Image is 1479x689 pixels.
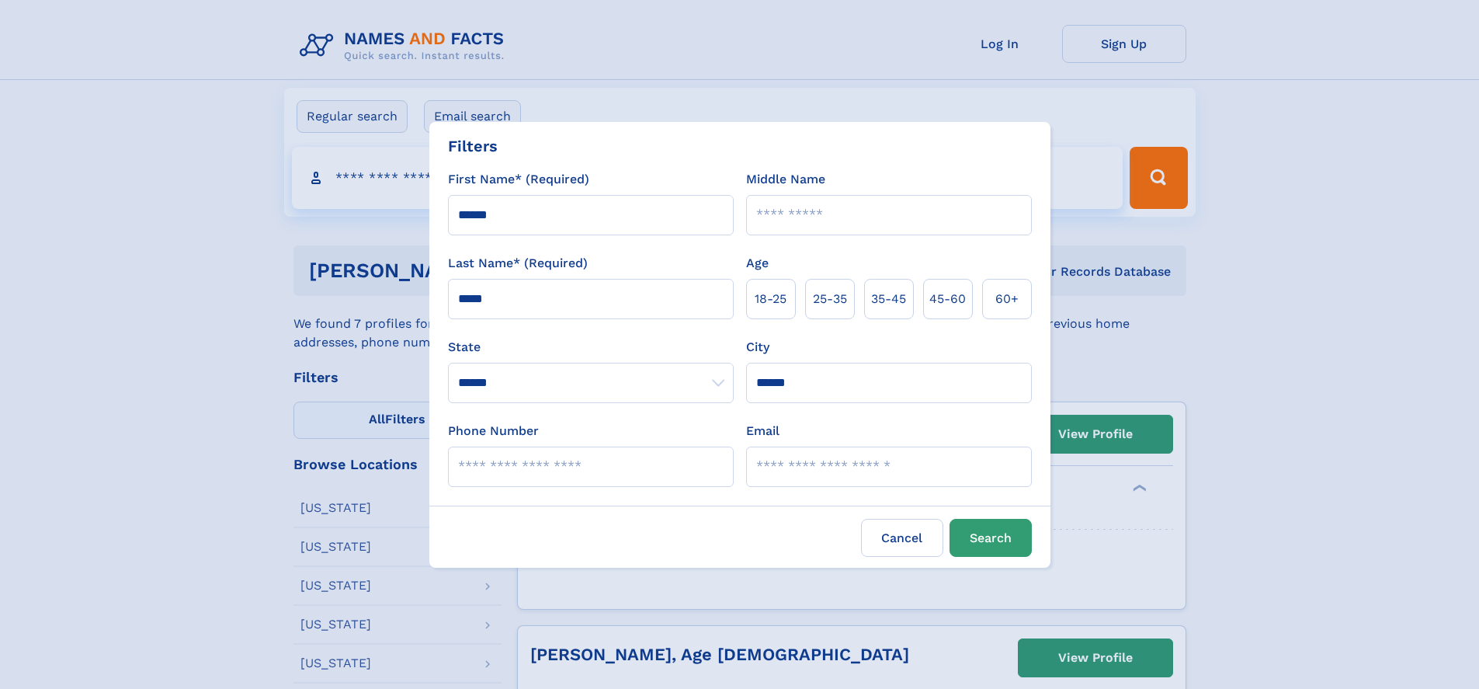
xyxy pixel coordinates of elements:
label: Phone Number [448,422,539,440]
label: City [746,338,769,357]
label: Cancel [861,519,943,557]
span: 25‑35 [813,290,847,308]
label: Age [746,254,769,273]
label: Middle Name [746,170,825,189]
span: 45‑60 [929,290,966,308]
span: 35‑45 [871,290,906,308]
span: 18‑25 [755,290,786,308]
label: Email [746,422,779,440]
button: Search [950,519,1032,557]
span: 60+ [995,290,1019,308]
label: First Name* (Required) [448,170,589,189]
div: Filters [448,134,498,158]
label: State [448,338,734,357]
label: Last Name* (Required) [448,254,588,273]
